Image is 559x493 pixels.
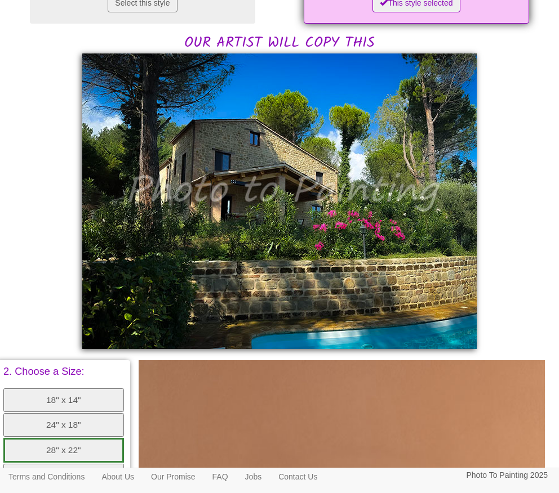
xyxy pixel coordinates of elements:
button: 36" x 28" [3,464,124,487]
a: Contact Us [270,468,326,485]
img: Claire, please would you: [82,53,477,349]
a: About Us [93,468,143,485]
button: 24" x 18" [3,413,124,437]
p: 2. Choose a Size: [3,366,124,377]
button: 18" x 14" [3,388,124,412]
a: Jobs [237,468,270,485]
a: FAQ [204,468,237,485]
p: Photo To Painting 2025 [466,468,548,482]
button: 28" x 22" [3,438,124,463]
a: Our Promise [143,468,204,485]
